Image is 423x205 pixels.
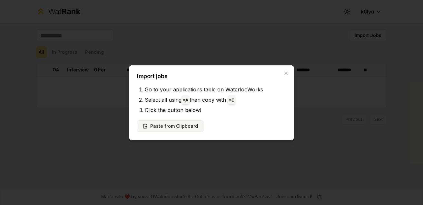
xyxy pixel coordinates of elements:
[225,86,263,93] a: WaterlooWorks
[183,98,188,103] code: ⌘ A
[145,95,286,105] li: Select all using then copy with
[137,73,286,79] h2: Import jobs
[137,120,203,132] button: Paste from Clipboard
[145,84,286,95] li: Go to your applications table on
[145,105,286,115] li: Click the button below!
[229,98,234,103] code: ⌘ C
